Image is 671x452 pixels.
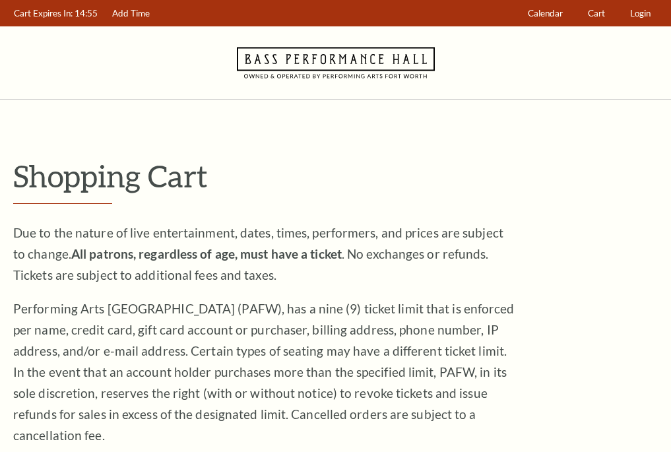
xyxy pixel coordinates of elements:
[528,8,563,18] span: Calendar
[13,225,503,282] span: Due to the nature of live entertainment, dates, times, performers, and prices are subject to chan...
[630,8,651,18] span: Login
[14,8,73,18] span: Cart Expires In:
[13,159,658,193] p: Shopping Cart
[106,1,156,26] a: Add Time
[522,1,569,26] a: Calendar
[588,8,605,18] span: Cart
[75,8,98,18] span: 14:55
[71,246,342,261] strong: All patrons, regardless of age, must have a ticket
[582,1,612,26] a: Cart
[13,298,515,446] p: Performing Arts [GEOGRAPHIC_DATA] (PAFW), has a nine (9) ticket limit that is enforced per name, ...
[624,1,657,26] a: Login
